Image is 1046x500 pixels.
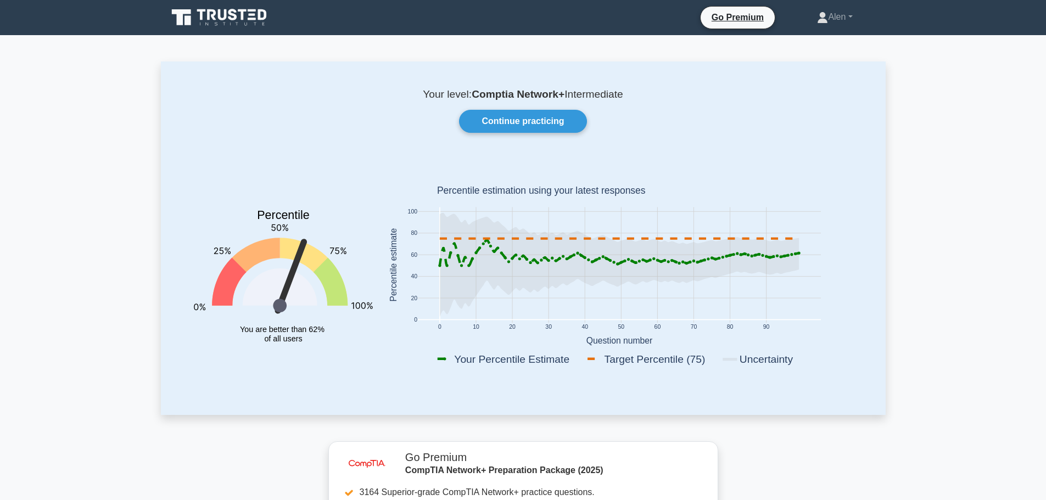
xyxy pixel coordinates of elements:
[414,317,417,323] text: 0
[586,336,652,345] text: Question number
[618,324,624,330] text: 50
[459,110,586,133] a: Continue practicing
[407,209,417,215] text: 100
[257,209,310,222] text: Percentile
[264,334,302,343] tspan: of all users
[545,324,552,330] text: 30
[411,231,417,237] text: 80
[411,295,417,301] text: 20
[438,324,441,330] text: 0
[388,228,398,302] text: Percentile estimate
[791,6,879,28] a: Alen
[690,324,697,330] text: 70
[437,186,645,196] text: Percentile estimation using your latest responses
[187,88,859,101] p: Your level: Intermediate
[411,252,417,258] text: 60
[763,324,769,330] text: 90
[705,10,770,24] a: Go Premium
[472,88,564,100] b: Comptia Network+
[581,324,588,330] text: 40
[726,324,733,330] text: 80
[411,274,417,280] text: 40
[654,324,661,330] text: 60
[473,324,479,330] text: 10
[240,325,325,334] tspan: You are better than 62%
[509,324,516,330] text: 20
